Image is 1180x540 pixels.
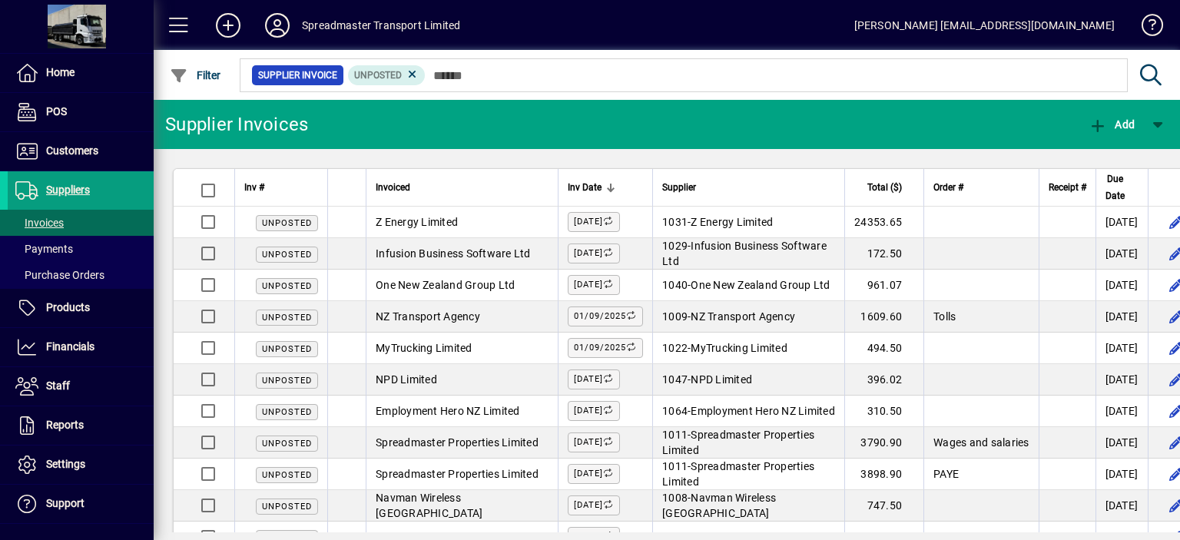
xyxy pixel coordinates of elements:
td: - [652,459,844,490]
a: Purchase Orders [8,262,154,288]
span: Suppliers [46,184,90,196]
a: Reports [8,406,154,445]
span: Inv # [244,179,264,196]
td: 24353.65 [844,207,923,238]
td: [DATE] [1095,459,1148,490]
td: - [652,207,844,238]
td: [DATE] [1095,364,1148,396]
td: - [652,427,844,459]
span: Unposted [262,313,312,323]
td: 3898.90 [844,459,923,490]
a: Products [8,289,154,327]
div: Total ($) [854,179,916,196]
div: Invoiced [376,179,549,196]
td: 494.50 [844,333,923,364]
a: Knowledge Base [1130,3,1161,53]
label: 01/09/2025 [568,338,643,358]
span: 1029 [662,240,688,252]
span: Filter [170,69,221,81]
div: Order # [933,179,1029,196]
span: Z Energy Limited [691,216,773,228]
td: - [652,270,844,301]
button: Filter [166,61,225,89]
button: Add [204,12,253,39]
div: [PERSON_NAME] [EMAIL_ADDRESS][DOMAIN_NAME] [854,13,1115,38]
span: 1008 [662,492,688,504]
td: - [652,490,844,522]
span: Staff [46,379,70,392]
label: [DATE] [568,432,620,452]
label: [DATE] [568,275,620,295]
span: Unposted [262,502,312,512]
a: Settings [8,446,154,484]
span: Navman Wireless [GEOGRAPHIC_DATA] [662,492,776,519]
td: 961.07 [844,270,923,301]
td: - [652,301,844,333]
span: Employment Hero NZ Limited [376,405,520,417]
td: [DATE] [1095,427,1148,459]
span: 1064 [662,405,688,417]
td: 396.02 [844,364,923,396]
mat-chip: Invoice Status: Unposted [348,65,426,85]
span: One New Zealand Group Ltd [376,279,515,291]
td: 310.50 [844,396,923,427]
td: - [652,333,844,364]
span: 1040 [662,279,688,291]
span: 1022 [662,342,688,354]
span: Reports [46,419,84,431]
span: Infusion Business Software Ltd [376,247,531,260]
span: Unposted [262,407,312,417]
span: Due Date [1105,171,1125,204]
td: - [652,238,844,270]
span: Unposted [262,218,312,228]
a: Payments [8,236,154,262]
div: Supplier [662,179,835,196]
span: 1031 [662,216,688,228]
span: Payments [15,243,73,255]
span: Customers [46,144,98,157]
td: [DATE] [1095,301,1148,333]
td: - [652,364,844,396]
span: PAYE [933,468,959,480]
span: Add [1089,118,1135,131]
label: [DATE] [568,212,620,232]
span: Tolls [933,310,956,323]
span: Unposted [262,439,312,449]
td: [DATE] [1095,238,1148,270]
span: NZ Transport Agency [691,310,795,323]
span: Navman Wireless [GEOGRAPHIC_DATA] [376,492,482,519]
span: MyTrucking Limited [376,342,472,354]
span: Order # [933,179,963,196]
span: Employment Hero NZ Limited [691,405,835,417]
span: NPD Limited [376,373,437,386]
span: Purchase Orders [15,269,104,281]
a: Customers [8,132,154,171]
span: Spreadmaster Properties Limited [662,429,814,456]
span: Inv Date [568,179,602,196]
label: [DATE] [568,495,620,515]
span: Unposted [262,376,312,386]
span: Spreadmaster Properties Limited [662,460,814,488]
button: Profile [253,12,302,39]
label: [DATE] [568,401,620,421]
span: Products [46,301,90,313]
td: - [652,396,844,427]
span: MyTrucking Limited [691,342,787,354]
span: Spreadmaster Properties Limited [376,468,539,480]
a: Support [8,485,154,523]
span: Financials [46,340,94,353]
span: One New Zealand Group Ltd [691,279,830,291]
td: [DATE] [1095,396,1148,427]
td: [DATE] [1095,270,1148,301]
div: Spreadmaster Transport Limited [302,13,460,38]
div: Supplier Invoices [165,112,308,137]
td: 172.50 [844,238,923,270]
span: Total ($) [867,179,902,196]
label: [DATE] [568,243,620,263]
span: Invoices [15,217,64,229]
td: 3790.90 [844,427,923,459]
span: POS [46,105,67,118]
label: [DATE] [568,464,620,484]
span: Supplier Invoice [258,68,337,83]
span: NPD Limited [691,373,752,386]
